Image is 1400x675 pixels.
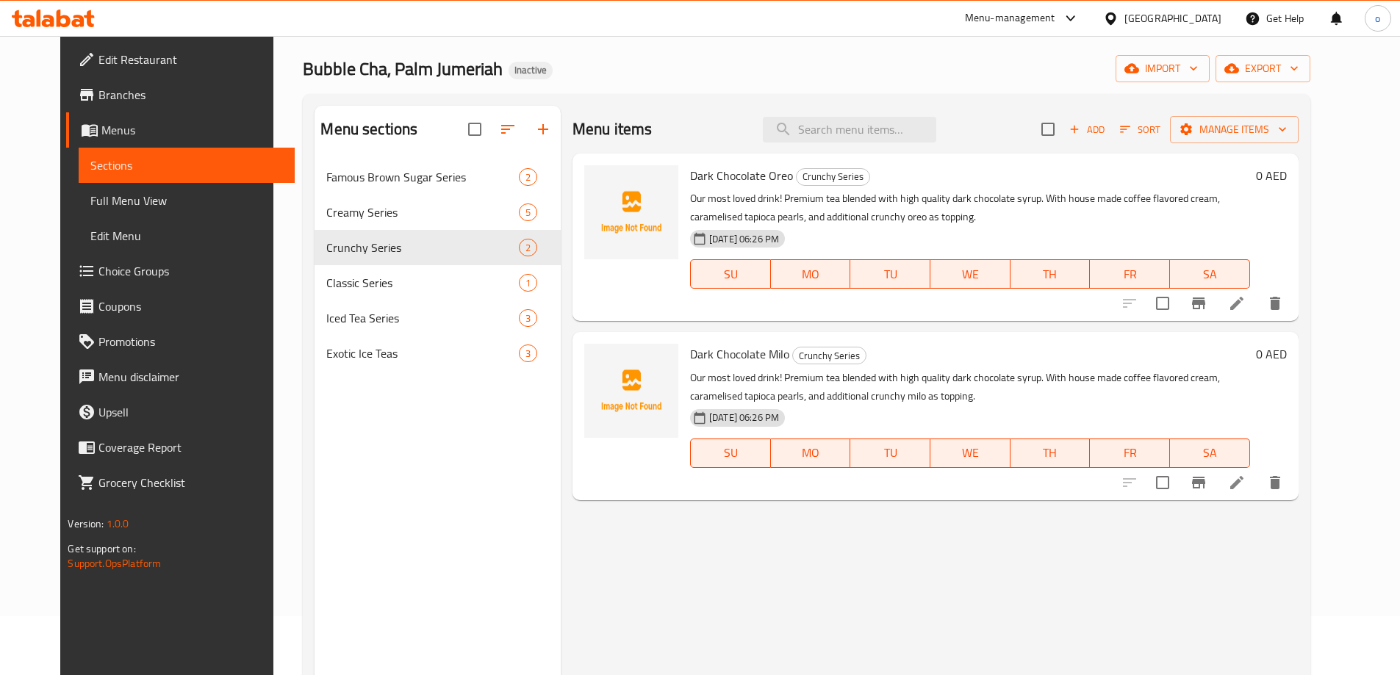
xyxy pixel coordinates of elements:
[1067,121,1107,138] span: Add
[66,289,294,324] a: Coupons
[98,403,282,421] span: Upsell
[315,159,561,195] div: Famous Brown Sugar Series2
[584,344,678,438] img: Dark Chocolate Milo
[856,442,925,463] span: TU
[107,514,129,533] span: 1.0.0
[315,265,561,300] div: Classic Series1
[66,112,294,148] a: Menus
[519,203,537,221] div: items
[1256,165,1287,186] h6: 0 AED
[520,206,536,220] span: 5
[936,442,1005,463] span: WE
[1110,118,1170,141] span: Sort items
[66,430,294,465] a: Coverage Report
[1228,474,1246,491] a: Edit menu item
[1090,438,1170,468] button: FR
[1170,259,1250,289] button: SA
[1096,442,1164,463] span: FR
[326,239,518,256] span: Crunchy Series
[509,64,553,76] span: Inactive
[792,347,866,364] div: Crunchy Series
[690,438,771,468] button: SU
[690,343,789,365] span: Dark Chocolate Milo
[690,189,1250,226] p: Our most loved drink! Premium tea blended with high quality dark chocolate syrup. With house made...
[326,309,518,327] span: Iced Tea Series
[326,344,518,362] div: Exotic Ice Teas
[90,227,282,245] span: Edit Menu
[965,10,1055,27] div: Menu-management
[66,324,294,359] a: Promotions
[520,347,536,361] span: 3
[850,259,930,289] button: TU
[1127,59,1198,78] span: import
[1124,10,1221,26] div: [GEOGRAPHIC_DATA]
[98,368,282,386] span: Menu disclaimer
[1227,59,1299,78] span: export
[856,264,925,285] span: TU
[1257,286,1293,321] button: delete
[763,117,936,142] input: search
[703,411,785,425] span: [DATE] 06:26 PM
[771,259,851,289] button: MO
[66,253,294,289] a: Choice Groups
[1181,286,1216,321] button: Branch-specific-item
[79,183,294,218] a: Full Menu View
[1016,442,1085,463] span: TH
[98,438,282,456] span: Coverage Report
[519,344,537,362] div: items
[936,264,1005,285] span: WE
[1010,438,1091,468] button: TH
[584,165,678,259] img: Dark Chocolate Oreo
[1182,120,1287,139] span: Manage items
[520,276,536,290] span: 1
[1170,438,1250,468] button: SA
[930,438,1010,468] button: WE
[1090,259,1170,289] button: FR
[1016,264,1085,285] span: TH
[520,241,536,255] span: 2
[79,148,294,183] a: Sections
[68,514,104,533] span: Version:
[90,156,282,174] span: Sections
[490,112,525,147] span: Sort sections
[572,118,653,140] h2: Menu items
[1147,467,1178,498] span: Select to update
[1256,344,1287,364] h6: 0 AED
[98,51,282,68] span: Edit Restaurant
[1216,55,1310,82] button: export
[1176,264,1244,285] span: SA
[1120,121,1160,138] span: Sort
[315,154,561,377] nav: Menu sections
[850,438,930,468] button: TU
[1116,55,1210,82] button: import
[1096,264,1164,285] span: FR
[797,168,869,185] span: Crunchy Series
[68,554,161,573] a: Support.OpsPlatform
[520,170,536,184] span: 2
[519,309,537,327] div: items
[98,262,282,280] span: Choice Groups
[697,442,765,463] span: SU
[930,259,1010,289] button: WE
[1228,295,1246,312] a: Edit menu item
[777,442,845,463] span: MO
[1375,10,1380,26] span: o
[315,195,561,230] div: Creamy Series5
[1181,465,1216,500] button: Branch-specific-item
[101,121,282,139] span: Menus
[98,297,282,315] span: Coupons
[66,465,294,500] a: Grocery Checklist
[1116,118,1164,141] button: Sort
[315,300,561,336] div: Iced Tea Series3
[315,230,561,265] div: Crunchy Series2
[326,203,518,221] span: Creamy Series
[459,114,490,145] span: Select all sections
[98,86,282,104] span: Branches
[79,218,294,253] a: Edit Menu
[68,539,135,558] span: Get support on:
[303,52,503,85] span: Bubble Cha, Palm Jumeriah
[326,274,518,292] div: Classic Series
[690,165,793,187] span: Dark Chocolate Oreo
[519,168,537,186] div: items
